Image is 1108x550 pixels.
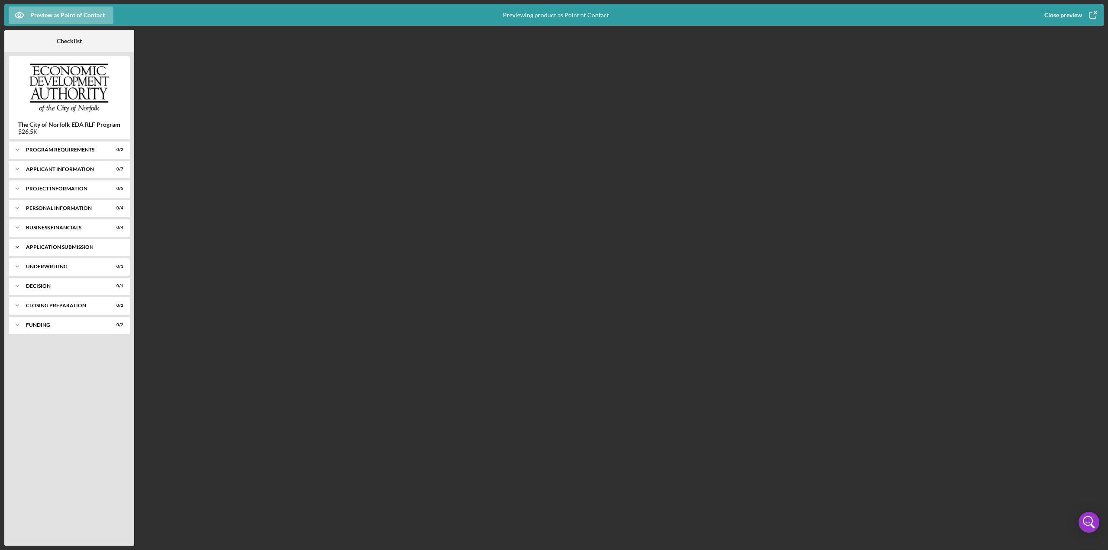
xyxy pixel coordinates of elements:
[108,186,123,191] div: 0 / 5
[26,303,102,308] div: Closing Preparation
[26,147,102,152] div: Program Requirements
[1079,512,1099,533] div: Open Intercom Messenger
[26,206,102,211] div: Personal Information
[26,167,102,172] div: APPLICANT INFORMATION
[108,167,123,172] div: 0 / 7
[503,4,609,26] div: Previewing product as Point of Contact
[108,283,123,289] div: 0 / 1
[1044,6,1082,24] div: Close preview
[108,206,123,211] div: 0 / 4
[108,225,123,230] div: 0 / 4
[57,38,82,45] b: Checklist
[9,6,113,24] button: Preview as Point of Contact
[108,147,123,152] div: 0 / 2
[26,244,119,250] div: Application Submission
[108,264,123,269] div: 0 / 1
[1036,6,1104,24] button: Close preview
[18,128,120,135] div: $26.5K
[26,225,102,230] div: Business Financials
[26,264,102,269] div: Underwriting
[26,322,102,328] div: Funding
[30,6,105,24] div: Preview as Point of Contact
[108,303,123,308] div: 0 / 2
[108,322,123,328] div: 0 / 2
[18,121,120,128] b: The City of Norfolk EDA RLF Program
[26,186,102,191] div: PROJECT INFORMATION
[9,61,130,113] img: Product logo
[26,283,102,289] div: Decision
